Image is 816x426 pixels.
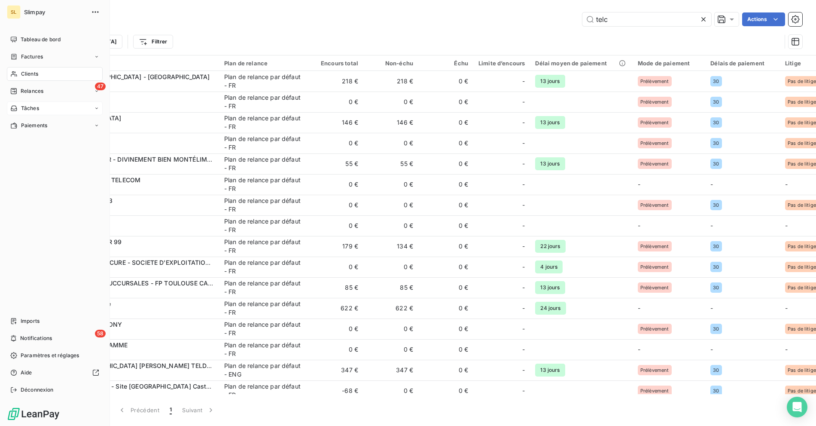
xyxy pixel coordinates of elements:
[788,161,816,166] span: Pas de litige
[95,330,106,337] span: 58
[788,141,816,146] span: Pas de litige
[418,112,473,133] td: 0 €
[59,362,280,369] span: GYM [GEOGRAPHIC_DATA] [PERSON_NAME] TELDE - LAS [PERSON_NAME]
[638,346,640,353] span: -
[224,114,303,131] div: Plan de relance par défaut - FR
[363,215,418,236] td: 0 €
[308,92,363,112] td: 0 €
[478,60,525,67] div: Limite d’encours
[535,116,565,129] span: 13 jours
[224,341,303,358] div: Plan de relance par défaut - FR
[363,277,418,298] td: 85 €
[7,5,21,19] div: SL
[363,380,418,401] td: 0 €
[787,397,807,417] div: Open Intercom Messenger
[363,339,418,360] td: 0 €
[59,184,214,193] span: 35309
[640,202,669,208] span: Prélèvement
[224,73,303,90] div: Plan de relance par défaut - FR
[713,326,719,331] span: 30
[21,369,32,377] span: Aide
[7,33,103,46] a: Tableau de bord
[418,236,473,257] td: 0 €
[522,366,525,374] span: -
[640,99,669,104] span: Prélèvement
[308,133,363,153] td: 0 €
[418,215,473,236] td: 0 €
[640,79,669,84] span: Prélèvement
[224,258,303,276] div: Plan de relance par défaut - FR
[522,345,525,354] span: -
[418,277,473,298] td: 0 €
[21,386,54,394] span: Déconnexion
[418,339,473,360] td: 0 €
[742,12,785,26] button: Actions
[418,174,473,195] td: 0 €
[785,304,788,312] span: -
[308,174,363,195] td: 0 €
[308,112,363,133] td: 146 €
[418,257,473,277] td: 0 €
[368,60,413,67] div: Non-échu
[308,236,363,257] td: 179 €
[363,236,418,257] td: 134 €
[59,156,215,163] span: DB MONTELIMAR - DIVINEMENT BIEN MONTÉLIMAR
[224,60,303,67] div: Plan de relance
[418,153,473,174] td: 0 €
[535,60,627,67] div: Délai moyen de paiement
[788,285,816,290] span: Pas de litige
[21,53,43,61] span: Factures
[535,75,565,88] span: 13 jours
[59,267,214,276] span: 36789
[522,98,525,106] span: -
[224,300,303,317] div: Plan de relance par défaut - FR
[59,81,214,90] span: 36582
[788,388,816,393] span: Pas de litige
[59,226,214,234] span: 37716
[308,277,363,298] td: 85 €
[363,153,418,174] td: 55 €
[59,370,214,379] span: 36679
[224,382,303,399] div: Plan de relance par défaut - FR
[113,401,164,419] button: Précédent
[224,320,303,337] div: Plan de relance par défaut - FR
[308,319,363,339] td: 0 €
[363,298,418,319] td: 622 €
[21,122,47,129] span: Paiements
[21,36,61,43] span: Tableau de bord
[418,133,473,153] td: 0 €
[21,104,39,112] span: Tâches
[713,161,719,166] span: 30
[640,368,669,373] span: Prélèvement
[363,92,418,112] td: 0 €
[785,222,788,229] span: -
[788,202,816,208] span: Pas de litige
[59,329,214,337] span: 35534
[522,283,525,292] span: -
[308,195,363,215] td: 0 €
[640,264,669,270] span: Prélèvement
[363,360,418,380] td: 347 €
[640,161,669,166] span: Prélèvement
[713,368,719,373] span: 30
[710,181,713,188] span: -
[640,120,669,125] span: Prélèvement
[314,60,358,67] div: Encours total
[713,99,719,104] span: 30
[713,79,719,84] span: 30
[522,118,525,127] span: -
[713,202,719,208] span: 30
[418,195,473,215] td: 0 €
[21,317,40,325] span: Imports
[363,71,418,92] td: 218 €
[522,325,525,333] span: -
[535,157,565,170] span: 13 jours
[224,155,303,172] div: Plan de relance par défaut - FR
[535,240,565,253] span: 22 jours
[170,406,172,414] span: 1
[363,257,418,277] td: 0 €
[224,135,303,152] div: Plan de relance par défaut - FR
[21,352,79,359] span: Paramètres et réglages
[423,60,468,67] div: Échu
[7,119,103,132] a: Paiements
